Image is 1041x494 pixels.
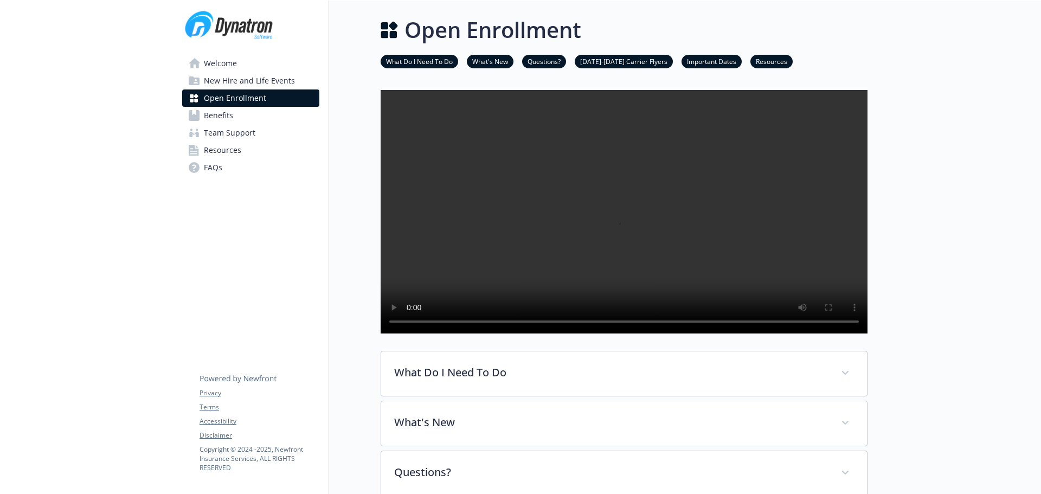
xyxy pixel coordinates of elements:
a: Privacy [200,388,319,398]
span: New Hire and Life Events [204,72,295,89]
h1: Open Enrollment [404,14,581,46]
a: [DATE]-[DATE] Carrier Flyers [575,56,673,66]
a: Benefits [182,107,319,124]
a: Team Support [182,124,319,142]
span: Resources [204,142,241,159]
a: Disclaimer [200,431,319,440]
a: Questions? [522,56,566,66]
a: What's New [467,56,513,66]
p: Questions? [394,464,828,480]
a: Important Dates [682,56,742,66]
a: Open Enrollment [182,89,319,107]
a: What Do I Need To Do [381,56,458,66]
a: Resources [750,56,793,66]
a: Terms [200,402,319,412]
a: FAQs [182,159,319,176]
div: What's New [381,401,867,446]
a: New Hire and Life Events [182,72,319,89]
span: Open Enrollment [204,89,266,107]
span: Welcome [204,55,237,72]
p: Copyright © 2024 - 2025 , Newfront Insurance Services, ALL RIGHTS RESERVED [200,445,319,472]
span: Team Support [204,124,255,142]
a: Resources [182,142,319,159]
div: What Do I Need To Do [381,351,867,396]
a: Welcome [182,55,319,72]
p: What's New [394,414,828,431]
a: Accessibility [200,416,319,426]
span: FAQs [204,159,222,176]
span: Benefits [204,107,233,124]
p: What Do I Need To Do [394,364,828,381]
